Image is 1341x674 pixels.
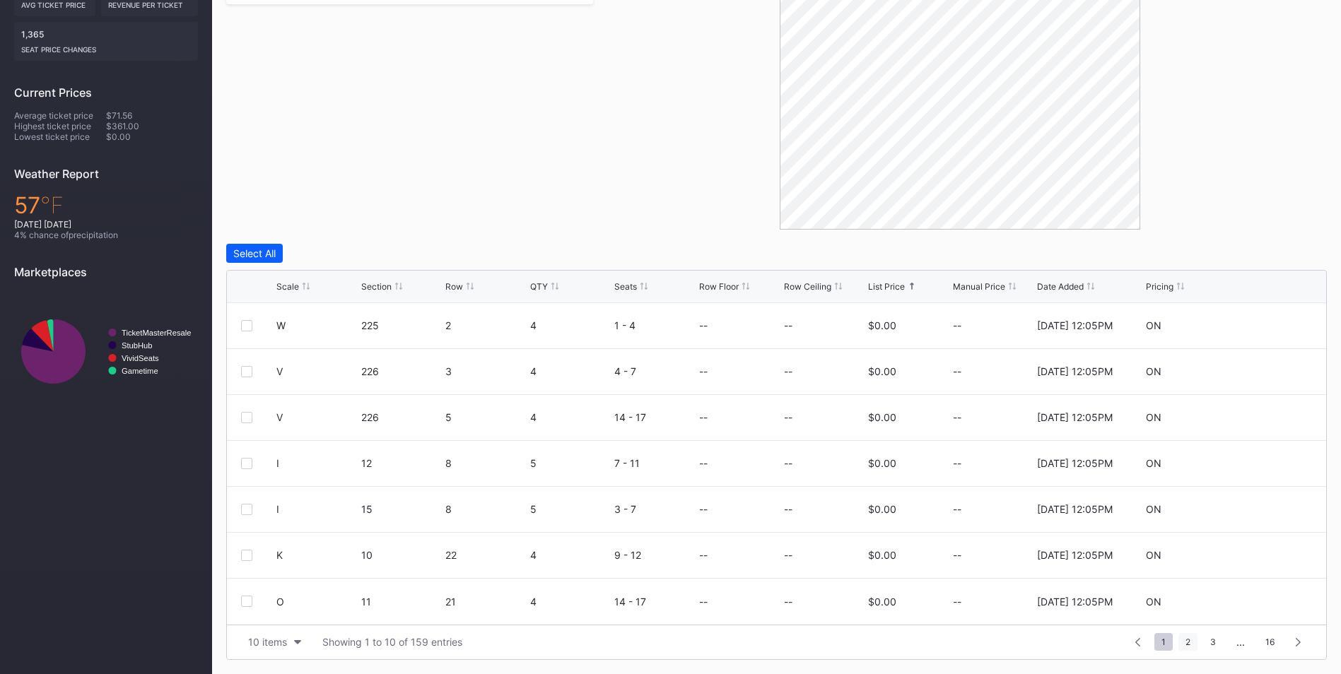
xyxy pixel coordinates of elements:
[226,244,283,263] button: Select All
[1226,636,1255,648] div: ...
[445,457,527,469] div: 8
[1037,549,1113,561] div: [DATE] 12:05PM
[14,290,198,413] svg: Chart title
[361,365,443,377] div: 226
[1037,503,1113,515] div: [DATE] 12:05PM
[699,319,708,331] div: --
[14,219,198,230] div: [DATE] [DATE]
[122,329,191,337] text: TicketMasterResale
[614,365,696,377] div: 4 - 7
[445,596,527,608] div: 21
[530,596,611,608] div: 4
[530,319,611,331] div: 4
[122,341,153,350] text: StubHub
[868,281,905,292] div: List Price
[699,457,708,469] div: --
[14,167,198,181] div: Weather Report
[1203,633,1223,651] span: 3
[699,503,708,515] div: --
[530,411,611,423] div: 4
[1037,411,1113,423] div: [DATE] 12:05PM
[1146,549,1161,561] div: ON
[1037,319,1113,331] div: [DATE] 12:05PM
[953,503,1034,515] div: --
[868,457,896,469] div: $0.00
[614,549,696,561] div: 9 - 12
[106,110,198,121] div: $71.56
[530,503,611,515] div: 5
[784,281,831,292] div: Row Ceiling
[1146,281,1173,292] div: Pricing
[361,281,392,292] div: Section
[276,365,283,377] div: V
[233,247,276,259] div: Select All
[276,549,283,561] div: K
[14,22,198,61] div: 1,365
[953,319,1034,331] div: --
[868,596,896,608] div: $0.00
[122,354,159,362] text: VividSeats
[1146,457,1161,469] div: ON
[445,319,527,331] div: 2
[14,85,198,100] div: Current Prices
[868,549,896,561] div: $0.00
[953,281,1005,292] div: Manual Price
[361,549,443,561] div: 10
[276,319,286,331] div: W
[784,411,792,423] div: --
[1154,633,1173,651] span: 1
[445,365,527,377] div: 3
[361,457,443,469] div: 12
[276,503,279,515] div: I
[699,365,708,377] div: --
[276,411,283,423] div: V
[953,549,1034,561] div: --
[530,549,611,561] div: 4
[322,636,462,648] div: Showing 1 to 10 of 159 entries
[699,596,708,608] div: --
[614,457,696,469] div: 7 - 11
[614,596,696,608] div: 14 - 17
[361,503,443,515] div: 15
[530,281,548,292] div: QTY
[106,121,198,131] div: $361.00
[614,281,637,292] div: Seats
[21,40,191,54] div: seat price changes
[1037,365,1113,377] div: [DATE] 12:05PM
[1037,457,1113,469] div: [DATE] 12:05PM
[361,411,443,423] div: 226
[1146,503,1161,515] div: ON
[614,411,696,423] div: 14 - 17
[1258,633,1282,651] span: 16
[445,281,463,292] div: Row
[40,191,64,219] span: ℉
[868,365,896,377] div: $0.00
[699,411,708,423] div: --
[14,131,106,142] div: Lowest ticket price
[14,110,106,121] div: Average ticket price
[784,319,792,331] div: --
[1178,633,1197,651] span: 2
[122,367,158,375] text: Gametime
[276,281,299,292] div: Scale
[248,636,287,648] div: 10 items
[1037,281,1084,292] div: Date Added
[953,457,1034,469] div: --
[699,549,708,561] div: --
[1146,365,1161,377] div: ON
[953,596,1034,608] div: --
[445,503,527,515] div: 8
[14,121,106,131] div: Highest ticket price
[530,365,611,377] div: 4
[953,411,1034,423] div: --
[361,596,443,608] div: 11
[784,457,792,469] div: --
[699,281,739,292] div: Row Floor
[614,503,696,515] div: 3 - 7
[276,457,279,469] div: I
[953,365,1034,377] div: --
[784,596,792,608] div: --
[614,319,696,331] div: 1 - 4
[445,549,527,561] div: 22
[1037,596,1113,608] div: [DATE] 12:05PM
